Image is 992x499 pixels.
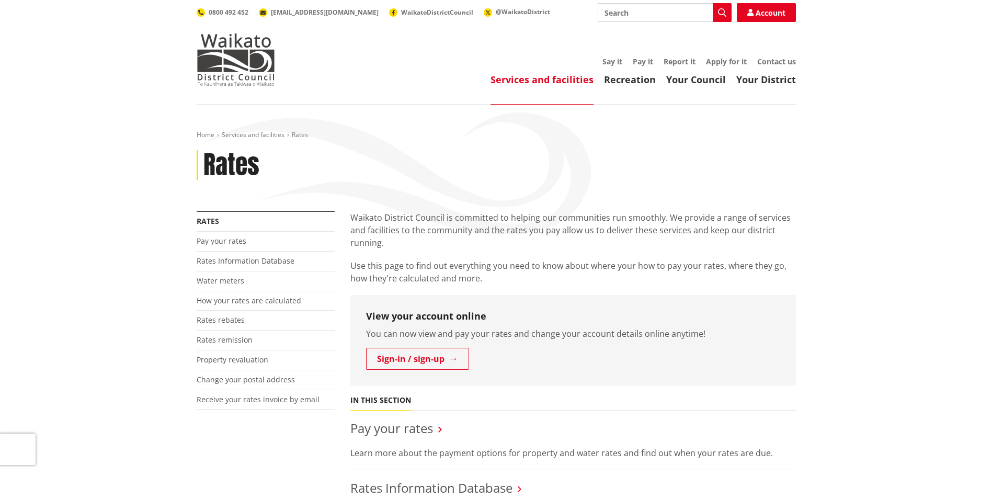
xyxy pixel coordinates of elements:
a: Your District [736,73,796,86]
a: [EMAIL_ADDRESS][DOMAIN_NAME] [259,8,379,17]
a: Pay your rates [197,236,246,246]
span: [EMAIL_ADDRESS][DOMAIN_NAME] [271,8,379,17]
a: Services and facilities [222,130,284,139]
span: @WaikatoDistrict [496,7,550,16]
p: Learn more about the payment options for property and water rates and find out when your rates ar... [350,447,796,459]
a: Water meters [197,276,244,286]
span: 0800 492 452 [209,8,248,17]
a: Rates remission [197,335,253,345]
a: Rates rebates [197,315,245,325]
a: @WaikatoDistrict [484,7,550,16]
a: Property revaluation [197,355,268,365]
a: 0800 492 452 [197,8,248,17]
h1: Rates [203,150,259,180]
img: Waikato District Council - Te Kaunihera aa Takiwaa o Waikato [197,33,275,86]
a: Recreation [604,73,656,86]
a: Services and facilities [491,73,594,86]
a: Change your postal address [197,375,295,384]
a: Your Council [666,73,726,86]
a: Account [737,3,796,22]
a: Rates Information Database [350,479,512,496]
p: Waikato District Council is committed to helping our communities run smoothly. We provide a range... [350,211,796,249]
span: WaikatoDistrictCouncil [401,8,473,17]
p: Use this page to find out everything you need to know about where your how to pay your rates, whe... [350,259,796,285]
a: WaikatoDistrictCouncil [389,8,473,17]
a: Home [197,130,214,139]
h5: In this section [350,396,411,405]
a: How your rates are calculated [197,296,301,305]
h3: View your account online [366,311,780,322]
a: Rates Information Database [197,256,294,266]
a: Apply for it [706,56,747,66]
a: Contact us [757,56,796,66]
span: Rates [292,130,308,139]
a: Say it [602,56,622,66]
a: Report it [664,56,695,66]
a: Rates [197,216,219,226]
nav: breadcrumb [197,131,796,140]
a: Pay your rates [350,419,433,437]
a: Receive your rates invoice by email [197,394,320,404]
a: Pay it [633,56,653,66]
p: You can now view and pay your rates and change your account details online anytime! [366,327,780,340]
input: Search input [598,3,732,22]
a: Sign-in / sign-up [366,348,469,370]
